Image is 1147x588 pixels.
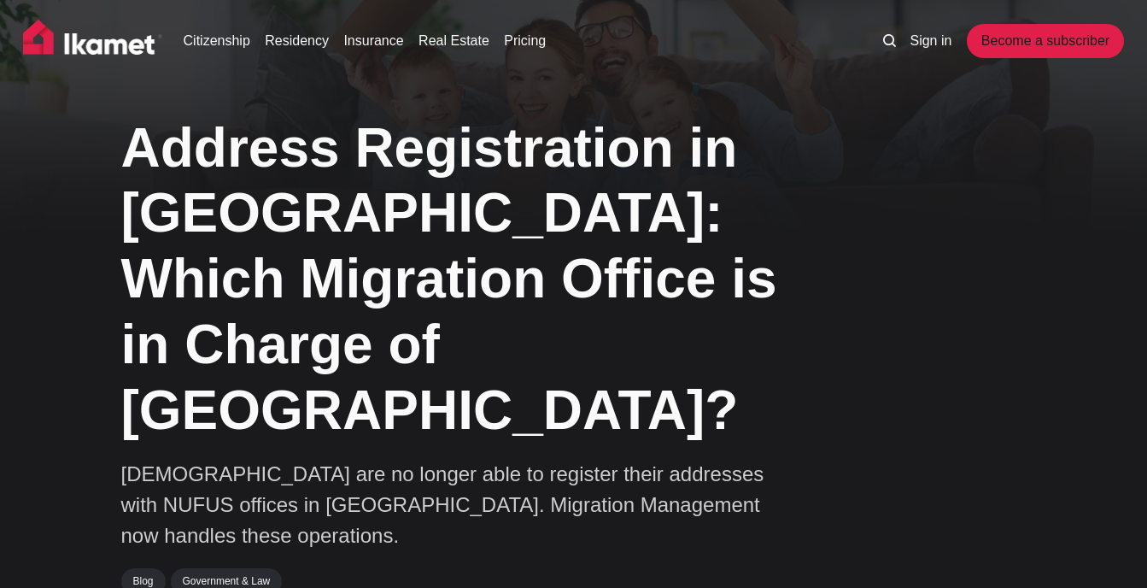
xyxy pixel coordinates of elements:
[121,115,839,444] h1: Address Registration in [GEOGRAPHIC_DATA]: Which Migration Office is in Charge of [GEOGRAPHIC_DATA]?
[265,31,329,51] a: Residency
[967,24,1124,58] a: Become a subscriber
[23,20,163,62] img: Ikamet home
[504,31,546,51] a: Pricing
[910,31,951,51] a: Sign in
[184,31,250,51] a: Citizenship
[418,31,489,51] a: Real Estate
[121,459,787,551] p: [DEMOGRAPHIC_DATA] are no longer able to register their addresses with NUFUS offices in [GEOGRAPH...
[343,31,403,51] a: Insurance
